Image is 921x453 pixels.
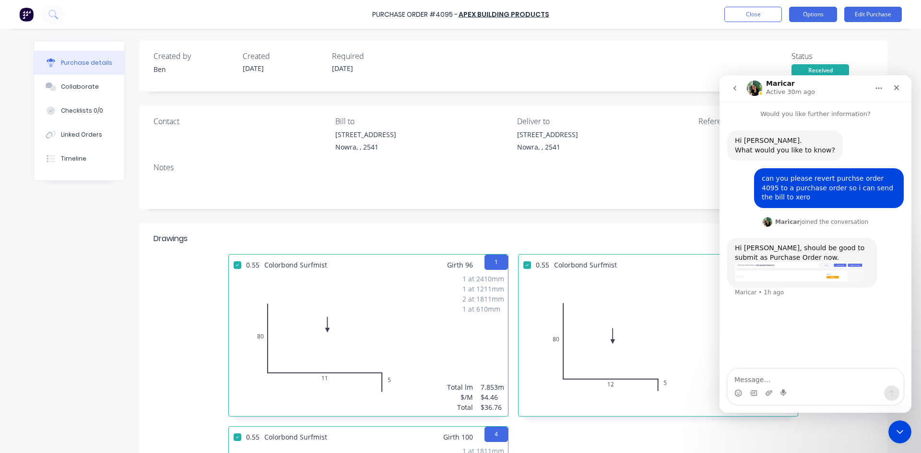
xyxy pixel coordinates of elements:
[447,260,473,270] span: Girth 96
[335,116,510,127] div: Bill to
[517,129,578,139] div: [STREET_ADDRESS]
[34,123,124,147] button: Linked Orders
[153,116,328,127] div: Contact
[264,432,298,441] span: Colorbond
[153,162,873,173] div: Notes
[300,260,327,269] span: Surfmist
[447,402,473,412] div: Total
[61,106,103,115] div: Checklists 0/0
[484,427,508,442] button: 4
[459,10,549,19] a: Apex Building Products
[243,50,324,62] div: Created
[335,129,396,139] div: [STREET_ADDRESS]
[481,392,504,402] div: $4.46
[517,142,578,152] div: Nowra, , 2541
[484,255,508,270] button: 1
[481,382,504,392] div: 7.853m
[554,260,588,269] span: Colorbond
[590,260,617,269] span: Surfmist
[462,274,504,284] div: 1 at 2410mm
[462,304,504,314] div: 1 at 610mm
[531,260,554,270] span: 0.55
[789,7,837,22] button: Options
[61,58,112,67] div: Purchase details
[264,260,298,269] span: Colorbond
[844,7,902,22] button: Edit Purchase
[153,50,235,62] div: Created by
[34,51,124,75] button: Purchase details
[61,130,102,139] div: Linked Orders
[34,75,124,99] button: Collaborate
[332,50,413,62] div: Required
[517,116,692,127] div: Deliver to
[372,10,458,20] div: Purchase Order #4095 -
[19,7,34,22] img: Factory
[34,147,124,171] button: Timeline
[241,260,264,270] span: 0.55
[462,284,504,294] div: 1 at 1211mm
[724,7,782,22] button: Close
[61,154,86,163] div: Timeline
[335,142,396,152] div: Nowra, , 2541
[481,402,504,412] div: $36.76
[791,64,849,76] div: Received
[61,82,99,91] div: Collaborate
[443,432,473,442] span: Girth 100
[791,50,873,62] div: Status
[34,99,124,123] button: Checklists 0/0
[153,64,235,74] div: Ben
[698,116,873,127] div: Reference
[153,233,307,244] div: Drawings
[241,432,264,442] span: 0.55
[888,420,911,443] iframe: Intercom live chat
[447,382,473,392] div: Total lm
[720,75,911,413] iframe: Intercom live chat
[462,294,504,304] div: 2 at 1811mm
[447,392,473,402] div: $/M
[300,432,327,441] span: Surfmist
